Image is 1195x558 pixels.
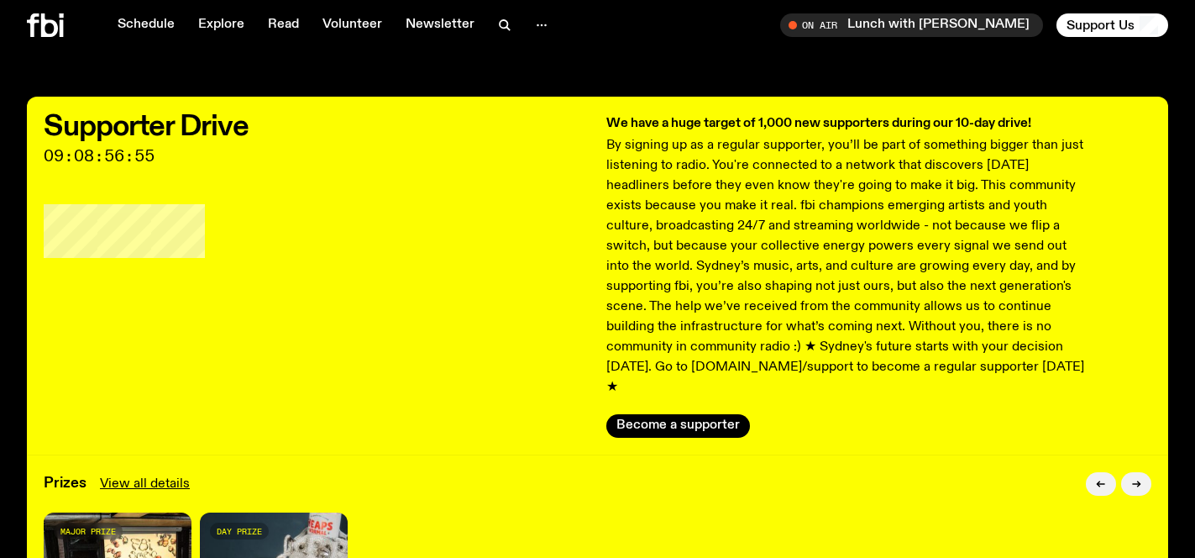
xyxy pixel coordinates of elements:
[44,476,86,491] h3: Prizes
[1056,13,1168,37] button: Support Us
[188,13,254,37] a: Explore
[217,527,262,536] span: day prize
[780,13,1043,37] button: On AirLunch with [PERSON_NAME]
[107,13,185,37] a: Schedule
[1067,18,1135,33] span: Support Us
[606,135,1090,397] p: By signing up as a regular supporter, you’ll be part of something bigger than just listening to r...
[60,527,116,536] span: major prize
[606,414,750,438] button: Become a supporter
[312,13,392,37] a: Volunteer
[44,149,590,164] span: 09:08:56:55
[258,13,309,37] a: Read
[396,13,485,37] a: Newsletter
[44,113,590,140] h2: Supporter Drive
[606,113,1090,134] h3: We have a huge target of 1,000 new supporters during our 10-day drive!
[100,474,190,494] a: View all details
